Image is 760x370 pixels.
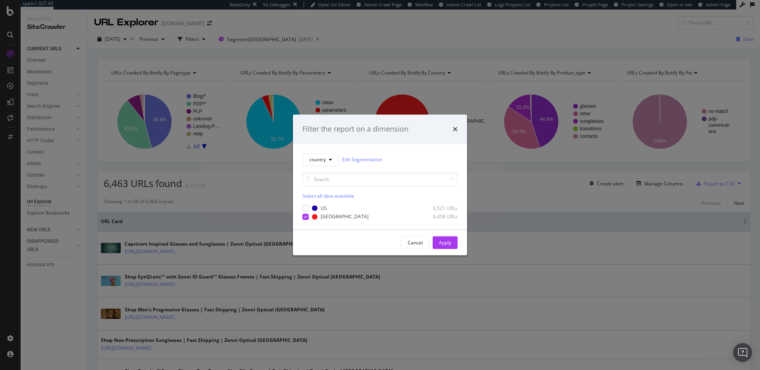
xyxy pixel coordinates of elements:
[433,236,458,249] button: Apply
[302,193,458,199] div: Select all data available
[439,239,451,246] div: Apply
[342,156,382,164] a: Edit Segmentation
[321,213,369,220] div: [GEOGRAPHIC_DATA]
[309,156,326,163] span: country
[321,205,327,212] div: US
[419,205,458,212] div: 6,521 URLs
[302,172,458,186] input: Search
[302,124,408,134] div: Filter the report on a dimension
[733,343,752,362] div: Open Intercom Messenger
[453,124,458,134] div: times
[419,213,458,220] div: 6,458 URLs
[293,114,467,255] div: modal
[408,239,423,246] div: Cancel
[401,236,429,249] button: Cancel
[302,153,339,166] button: country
